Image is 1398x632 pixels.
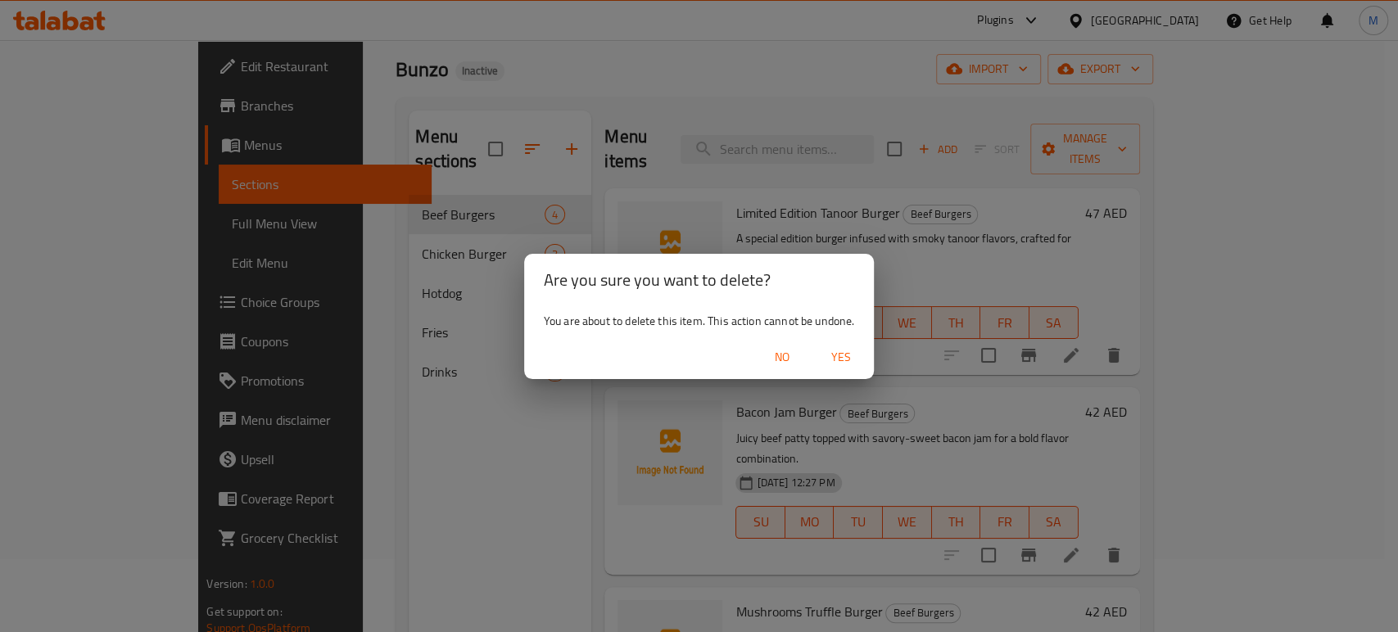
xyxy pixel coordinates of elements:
span: No [762,347,802,368]
button: No [756,342,808,372]
button: Yes [815,342,867,372]
span: Yes [821,347,861,368]
div: You are about to delete this item. This action cannot be undone. [524,306,875,336]
h2: Are you sure you want to delete? [544,267,855,293]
